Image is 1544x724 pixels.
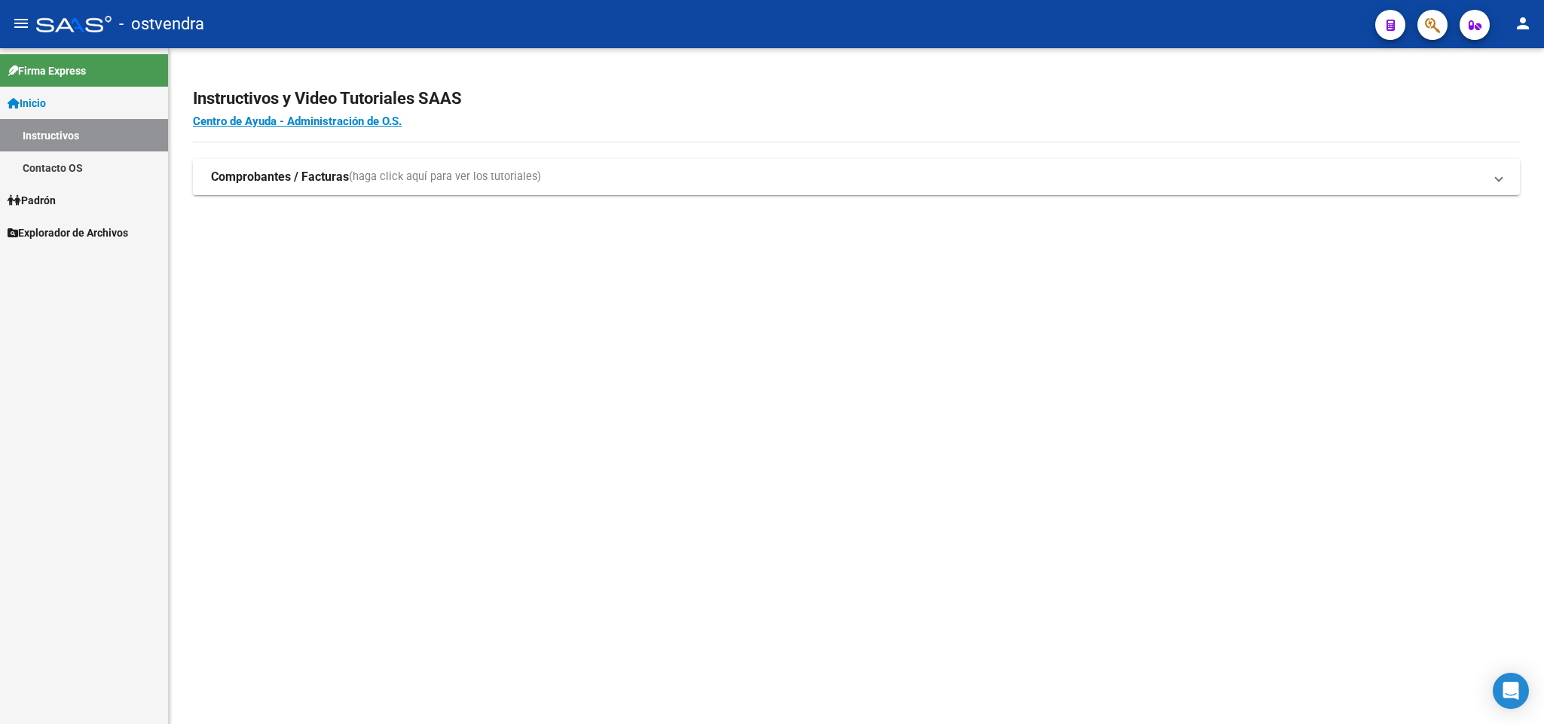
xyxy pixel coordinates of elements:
[193,84,1520,113] h2: Instructivos y Video Tutoriales SAAS
[8,225,128,241] span: Explorador de Archivos
[211,169,349,185] strong: Comprobantes / Facturas
[349,169,541,185] span: (haga click aquí para ver los tutoriales)
[1493,673,1529,709] div: Open Intercom Messenger
[12,14,30,32] mat-icon: menu
[193,115,402,128] a: Centro de Ayuda - Administración de O.S.
[193,159,1520,195] mat-expansion-panel-header: Comprobantes / Facturas(haga click aquí para ver los tutoriales)
[8,63,86,79] span: Firma Express
[119,8,204,41] span: - ostvendra
[8,192,56,209] span: Padrón
[8,95,46,112] span: Inicio
[1514,14,1532,32] mat-icon: person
